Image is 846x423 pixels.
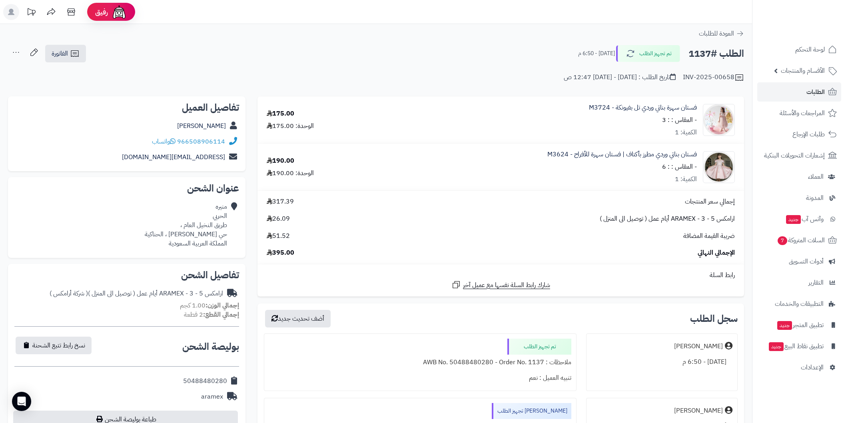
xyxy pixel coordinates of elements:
a: التطبيقات والخدمات [757,294,841,313]
span: رفيق [95,7,108,17]
a: العملاء [757,167,841,186]
span: تطبيق نقاط البيع [768,341,824,352]
div: رابط السلة [261,271,741,280]
a: أدوات التسويق [757,252,841,271]
span: 317.39 [267,197,294,206]
a: شارك رابط السلة نفسها مع عميل آخر [451,280,550,290]
span: ضريبة القيمة المضافة [683,231,735,241]
div: aramex [201,392,223,401]
span: ارامكس ARAMEX - 3 - 5 أيام عمل ( توصيل الى المنزل ) [600,214,735,223]
span: الطلبات [806,86,825,98]
a: طلبات الإرجاع [757,125,841,144]
div: ارامكس ARAMEX - 3 - 5 أيام عمل ( توصيل الى المنزل ) [50,289,223,298]
a: الإعدادات [757,358,841,377]
div: [PERSON_NAME] [674,406,723,415]
a: [PERSON_NAME] [177,121,226,131]
h2: عنوان الشحن [14,184,239,193]
h2: تفاصيل الشحن [14,270,239,280]
span: ( شركة أرامكس ) [50,289,88,298]
div: ملاحظات : AWB No. 50488480280 - Order No. 1137 [269,355,571,370]
a: [EMAIL_ADDRESS][DOMAIN_NAME] [122,152,225,162]
span: الإجمالي النهائي [698,248,735,257]
div: الوحدة: 175.00 [267,122,314,131]
span: العملاء [808,171,824,182]
a: الفاتورة [45,45,86,62]
img: 1751170949-IMG_0678%202-90x90.jpeg [703,104,734,136]
a: العودة للطلبات [699,29,744,38]
a: تطبيق المتجرجديد [757,315,841,335]
div: [PERSON_NAME] تجهيز الطلب [492,403,571,419]
span: إشعارات التحويلات البنكية [764,150,825,161]
span: وآتس آب [785,213,824,225]
span: نسخ رابط تتبع الشحنة [32,341,85,350]
a: تطبيق نقاط البيعجديد [757,337,841,356]
h2: الطلب #1137 [688,46,744,62]
small: [DATE] - 6:50 م [578,50,615,58]
span: 51.52 [267,231,290,241]
span: المراجعات والأسئلة [780,108,825,119]
a: تحديثات المنصة [21,4,41,22]
div: [DATE] - 6:50 م [591,354,732,370]
div: تم تجهيز الطلب [507,339,571,355]
small: 2 قطعة [184,310,239,319]
a: التقارير [757,273,841,292]
span: 7 [777,236,787,245]
img: ai-face.png [111,4,127,20]
span: 26.09 [267,214,290,223]
div: 50488480280 [183,377,227,386]
span: الأقسام والمنتجات [781,65,825,76]
span: المدونة [806,192,824,204]
a: وآتس آبجديد [757,210,841,229]
a: السلات المتروكة7 [757,231,841,250]
div: INV-2025-00658 [683,73,744,82]
span: أدوات التسويق [789,256,824,267]
img: logo-2.png [792,16,838,33]
button: نسخ رابط تتبع الشحنة [16,337,92,354]
small: - المقاس : : 3 [662,115,697,125]
span: جديد [769,342,784,351]
span: إجمالي سعر المنتجات [685,197,735,206]
span: السلات المتروكة [777,235,825,246]
h2: بوليصة الشحن [182,342,239,351]
button: تم تجهيز الطلب [616,45,680,62]
img: 1756220506-413A4990-90x90.jpeg [703,151,734,183]
span: العودة للطلبات [699,29,734,38]
span: تطبيق المتجر [776,319,824,331]
div: 175.00 [267,109,294,118]
span: التقارير [808,277,824,288]
div: تاريخ الطلب : [DATE] - [DATE] 12:47 ص [564,73,676,82]
div: Open Intercom Messenger [12,392,31,411]
a: لوحة التحكم [757,40,841,59]
a: المدونة [757,188,841,208]
h3: سجل الطلب [690,314,738,323]
span: الفاتورة [52,49,68,58]
a: 966508906114 [177,137,225,146]
span: لوحة التحكم [795,44,825,55]
small: - المقاس : : 6 [662,162,697,172]
small: 1.00 كجم [180,301,239,310]
span: 395.00 [267,248,294,257]
div: الكمية: 1 [675,128,697,137]
span: شارك رابط السلة نفسها مع عميل آخر [463,281,550,290]
div: [PERSON_NAME] [674,342,723,351]
a: فستان بناتي وردي مطرز بأكتاف | فستان سهرة للأفراح - M3624 [547,150,697,159]
div: منيره الحربي طريق النخيل العام ، حي [PERSON_NAME] ، الحناكية المملكة العربية السعودية [145,202,227,248]
span: طلبات الإرجاع [792,129,825,140]
div: 190.00 [267,156,294,166]
div: الكمية: 1 [675,175,697,184]
div: الوحدة: 190.00 [267,169,314,178]
a: الطلبات [757,82,841,102]
a: إشعارات التحويلات البنكية [757,146,841,165]
span: الإعدادات [801,362,824,373]
strong: إجمالي القطع: [203,310,239,319]
span: التطبيقات والخدمات [775,298,824,309]
strong: إجمالي الوزن: [206,301,239,310]
a: واتساب [152,137,176,146]
button: أضف تحديث جديد [265,310,331,327]
span: جديد [786,215,801,224]
div: تنبيه العميل : نعم [269,370,571,386]
a: فستان سهرة بناتي وردي تل بفيونكة - M3724 [589,103,697,112]
a: المراجعات والأسئلة [757,104,841,123]
span: جديد [777,321,792,330]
